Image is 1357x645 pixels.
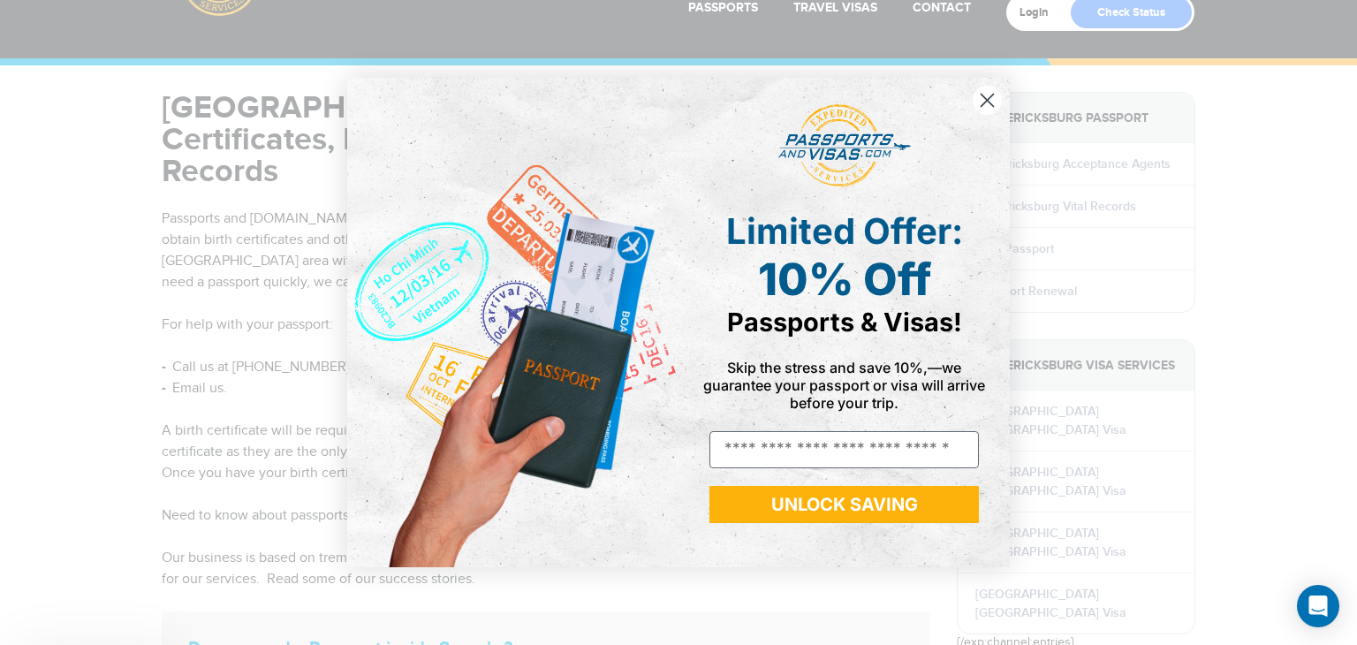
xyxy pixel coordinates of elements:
span: Passports & Visas! [727,307,962,338]
div: Open Intercom Messenger [1297,585,1339,627]
img: passports and visas [778,104,911,187]
span: Skip the stress and save 10%,—we guarantee your passport or visa will arrive before your trip. [703,359,985,412]
span: 10% Off [758,253,931,306]
img: de9cda0d-0715-46ca-9a25-073762a91ba7.png [347,78,678,566]
span: Limited Offer: [726,209,963,253]
button: UNLOCK SAVING [709,486,979,523]
button: Close dialog [972,85,1003,116]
